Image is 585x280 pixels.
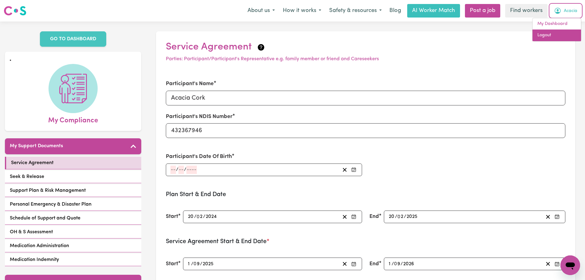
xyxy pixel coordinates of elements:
[532,30,581,41] a: Logout
[40,31,106,47] a: GO TO DASHBOARD
[10,228,53,236] span: OH & S Assessment
[166,55,565,63] p: Parties: Participant/Participant's Representative e.g. family member or friend and Careseekers
[178,166,184,174] input: --
[193,262,197,266] span: 0
[4,4,26,18] a: Careseekers logo
[279,4,325,17] button: How it works
[395,214,397,219] span: /
[194,260,200,268] input: --
[532,18,581,30] a: My Dashboard
[392,261,394,267] span: /
[4,5,26,16] img: Careseekers logo
[5,198,141,211] a: Personal Emergency & Disaster Plan
[5,171,141,183] a: Seek & Release
[186,166,197,174] input: ----
[10,187,86,194] span: Support Plan & Risk Management
[194,214,197,219] span: /
[166,260,178,268] label: Start
[5,254,141,266] a: Medication Indemnity
[5,212,141,225] a: Schedule of Support and Quote
[403,260,415,268] input: ----
[5,138,141,154] button: My Support Documents
[184,167,186,172] span: /
[369,260,379,268] label: End
[48,113,98,126] span: My Compliance
[5,226,141,239] a: OH & S Assessment
[202,260,214,268] input: ----
[205,213,217,221] input: ----
[197,214,200,219] span: 0
[191,261,193,267] span: /
[166,238,565,245] h3: Service Agreement Start & End Date
[10,64,136,126] a: My Compliance
[394,262,397,266] span: 0
[10,143,63,149] h5: My Support Documents
[388,260,392,268] input: --
[11,159,53,167] span: Service Agreement
[564,8,577,14] span: Acacia
[404,214,406,219] span: /
[166,191,565,198] h3: Plan Start & End Date
[10,215,80,222] span: Schedule of Support and Quote
[10,173,44,180] span: Seek & Release
[465,4,500,18] a: Post a job
[369,213,379,221] label: End
[325,4,386,17] button: Safety & resources
[244,4,279,17] button: About us
[166,80,214,88] label: Participant's Name
[397,214,400,219] span: 0
[166,153,232,161] label: Participant's Date Of Birth
[5,157,141,169] a: Service Agreement
[170,166,176,174] input: --
[560,255,580,275] iframe: Button to launch messaging window
[166,113,232,121] label: Participant's NDIS Number
[5,184,141,197] a: Support Plan & Risk Management
[10,201,92,208] span: Personal Emergency & Disaster Plan
[532,18,581,41] div: My Account
[188,213,194,221] input: --
[10,256,59,263] span: Medication Indemnity
[197,213,203,221] input: --
[505,4,548,18] a: Find workers
[166,213,178,221] label: Start
[398,213,404,221] input: --
[407,4,460,18] a: AI Worker Match
[550,4,581,17] button: My Account
[5,240,141,252] a: Medication Administration
[203,214,205,219] span: /
[406,213,418,221] input: ----
[388,213,395,221] input: --
[395,260,401,268] input: --
[188,260,191,268] input: --
[176,167,178,172] span: /
[10,242,69,250] span: Medication Administration
[166,41,565,53] h2: Service Agreement
[200,261,202,267] span: /
[400,261,403,267] span: /
[386,4,405,18] a: Blog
